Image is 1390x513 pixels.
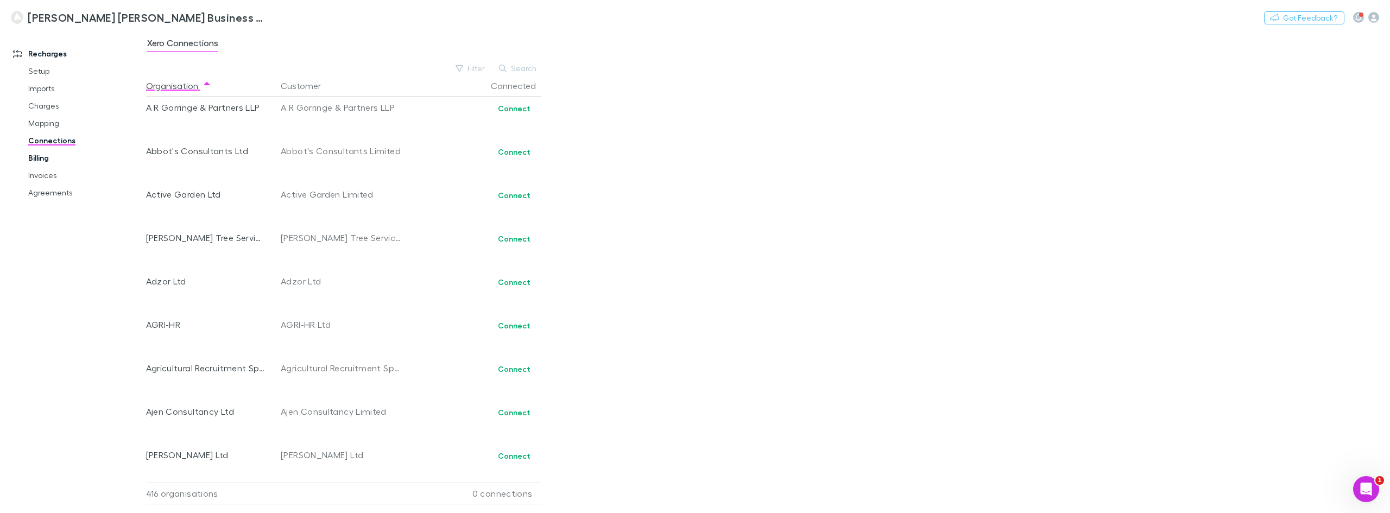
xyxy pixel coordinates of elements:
[17,80,152,97] a: Imports
[281,346,403,390] div: Agricultural Recruitment Specialists Limited
[17,97,152,115] a: Charges
[146,390,266,433] div: Ajen Consultancy Ltd
[4,4,276,30] a: [PERSON_NAME] [PERSON_NAME] Business Advisors and Chartered Accountants
[146,483,276,504] div: 416 organisations
[146,216,266,259] div: [PERSON_NAME] Tree Services
[28,11,269,24] h3: [PERSON_NAME] [PERSON_NAME] Business Advisors and Chartered Accountants
[281,173,403,216] div: Active Garden Limited
[494,62,543,75] button: Search
[146,129,266,173] div: Abbot's Consultants Ltd
[407,483,537,504] div: 0 connections
[281,129,403,173] div: Abbot's Consultants Limited
[1264,11,1344,24] button: Got Feedback?
[146,433,266,477] div: [PERSON_NAME] Ltd
[491,75,549,97] button: Connected
[281,75,334,97] button: Customer
[2,45,152,62] a: Recharges
[146,173,266,216] div: Active Garden Ltd
[17,132,152,149] a: Connections
[491,319,538,332] button: Connect
[17,62,152,80] a: Setup
[491,189,538,202] button: Connect
[281,216,403,259] div: [PERSON_NAME] Tree Services
[146,259,266,303] div: Adzor Ltd
[17,167,152,184] a: Invoices
[146,303,266,346] div: AGRI-HR
[146,86,266,129] div: A R Gorringe & Partners LLP
[491,406,538,419] button: Connect
[147,37,218,52] span: Xero Connections
[491,232,538,245] button: Connect
[17,184,152,201] a: Agreements
[281,390,403,433] div: Ajen Consultancy Limited
[491,145,538,159] button: Connect
[281,303,403,346] div: AGRI-HR Ltd
[281,259,403,303] div: Adzor Ltd
[491,449,538,463] button: Connect
[1353,476,1379,502] iframe: Intercom live chat
[491,363,538,376] button: Connect
[146,75,211,97] button: Organisation
[491,276,538,289] button: Connect
[11,11,23,24] img: Thorne Widgery Business Advisors and Chartered Accountants's Logo
[281,433,403,477] div: [PERSON_NAME] Ltd
[17,149,152,167] a: Billing
[1375,476,1384,485] span: 1
[450,62,491,75] button: Filter
[491,102,538,115] button: Connect
[281,86,403,129] div: A R Gorringe & Partners LLP
[17,115,152,132] a: Mapping
[146,346,266,390] div: Agricultural Recruitment Specialists Limited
